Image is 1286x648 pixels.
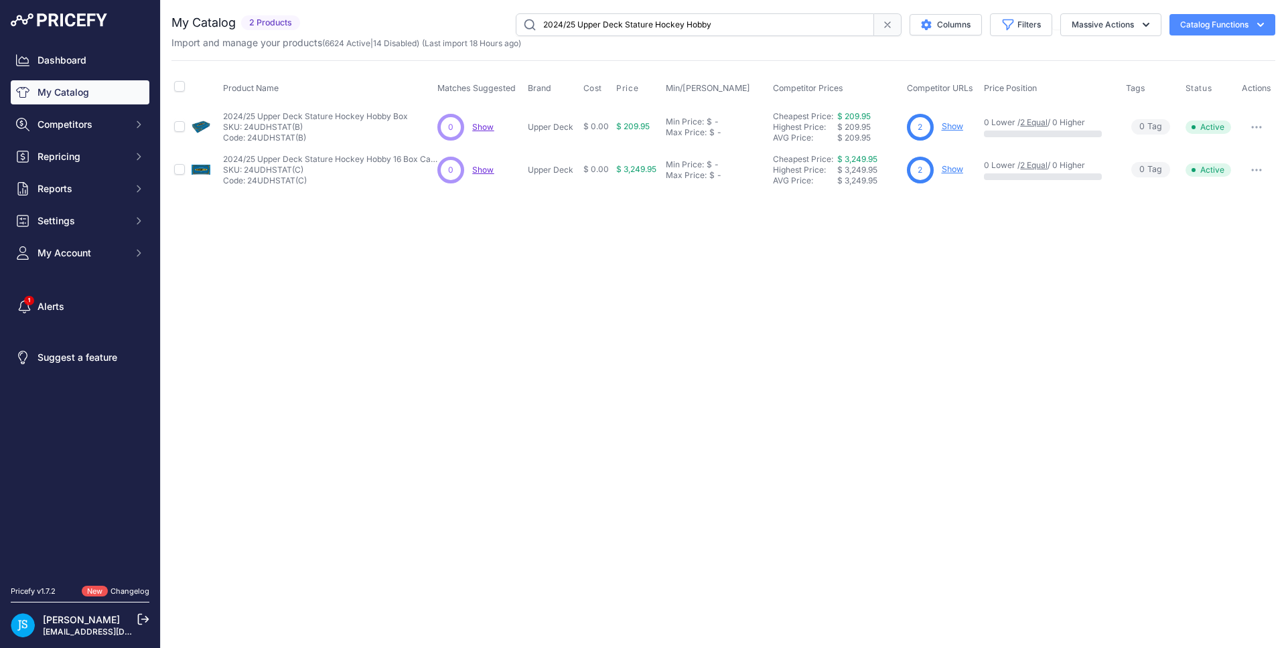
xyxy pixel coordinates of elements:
[942,164,963,174] a: Show
[325,38,370,48] a: 6624 Active
[448,121,453,133] span: 0
[223,154,437,165] p: 2024/25 Upper Deck Stature Hockey Hobby 16 Box Case
[38,214,125,228] span: Settings
[1242,83,1271,93] span: Actions
[837,122,871,132] span: $ 209.95
[223,111,408,122] p: 2024/25 Upper Deck Stature Hockey Hobby Box
[707,116,712,127] div: $
[773,154,833,164] a: Cheapest Price:
[773,122,837,133] div: Highest Price:
[984,160,1113,171] p: 0 Lower / / 0 Higher
[837,175,902,186] div: $ 3,249.95
[666,170,707,181] div: Max Price:
[773,83,843,93] span: Competitor Prices
[322,38,419,48] span: ( | )
[773,111,833,121] a: Cheapest Price:
[111,586,149,596] a: Changelog
[583,164,609,174] span: $ 0.00
[373,38,417,48] a: 14 Disabled
[1186,83,1215,94] button: Status
[472,165,494,175] a: Show
[990,13,1052,36] button: Filters
[1139,163,1145,176] span: 0
[666,127,707,138] div: Max Price:
[616,164,656,174] span: $ 3,249.95
[709,127,715,138] div: $
[583,83,602,94] span: Cost
[171,13,236,32] h2: My Catalog
[712,116,719,127] div: -
[1139,120,1145,133] span: 0
[837,111,871,121] a: $ 209.95
[583,83,605,94] button: Cost
[223,165,437,175] p: SKU: 24UDHSTAT(C)
[448,164,453,176] span: 0
[666,83,750,93] span: Min/[PERSON_NAME]
[11,48,149,570] nav: Sidebar
[43,614,120,625] a: [PERSON_NAME]
[223,175,437,186] p: Code: 24UDHSTAT(C)
[837,133,902,143] div: $ 209.95
[11,241,149,265] button: My Account
[1060,13,1161,36] button: Massive Actions
[223,122,408,133] p: SKU: 24UDHSTAT(B)
[43,627,183,637] a: [EMAIL_ADDRESS][DOMAIN_NAME]
[11,345,149,370] a: Suggest a feature
[11,48,149,72] a: Dashboard
[918,164,922,176] span: 2
[1186,83,1212,94] span: Status
[1020,117,1048,127] a: 2 Equal
[11,177,149,201] button: Reports
[11,13,107,27] img: Pricefy Logo
[1020,160,1048,170] a: 2 Equal
[715,170,721,181] div: -
[907,83,973,93] span: Competitor URLs
[11,112,149,137] button: Competitors
[528,122,577,133] p: Upper Deck
[38,150,125,163] span: Repricing
[773,133,837,143] div: AVG Price:
[616,121,650,131] span: $ 209.95
[837,165,877,175] span: $ 3,249.95
[1131,119,1170,135] span: Tag
[241,15,300,31] span: 2 Products
[773,175,837,186] div: AVG Price:
[11,586,56,597] div: Pricefy v1.7.2
[715,127,721,138] div: -
[837,154,877,164] a: $ 3,249.95
[472,122,494,132] a: Show
[1169,14,1275,35] button: Catalog Functions
[583,121,609,131] span: $ 0.00
[223,133,408,143] p: Code: 24UDHSTAT(B)
[528,83,551,93] span: Brand
[516,13,874,36] input: Search
[1126,83,1145,93] span: Tags
[171,36,521,50] p: Import and manage your products
[984,83,1037,93] span: Price Position
[11,209,149,233] button: Settings
[38,246,125,260] span: My Account
[422,38,521,48] span: (Last import 18 Hours ago)
[910,14,982,35] button: Columns
[1186,120,1231,134] span: Active
[11,145,149,169] button: Repricing
[528,165,577,175] p: Upper Deck
[666,159,704,170] div: Min Price:
[11,80,149,104] a: My Catalog
[1186,163,1231,177] span: Active
[709,170,715,181] div: $
[616,83,641,94] button: Price
[11,295,149,319] a: Alerts
[1131,162,1170,177] span: Tag
[712,159,719,170] div: -
[437,83,516,93] span: Matches Suggested
[666,116,704,127] div: Min Price:
[38,182,125,195] span: Reports
[942,121,963,131] a: Show
[616,83,638,94] span: Price
[38,118,125,131] span: Competitors
[82,586,108,597] span: New
[773,165,837,175] div: Highest Price:
[707,159,712,170] div: $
